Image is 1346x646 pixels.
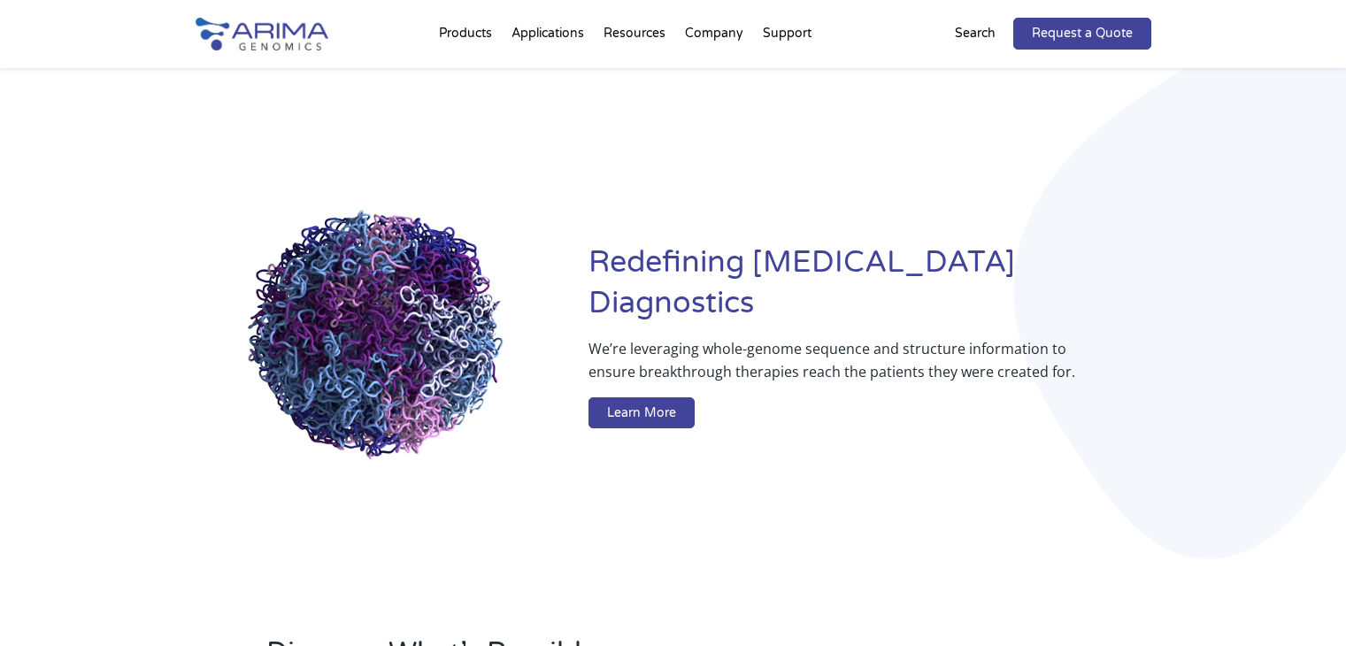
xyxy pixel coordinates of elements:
img: Arima-Genomics-logo [196,18,328,50]
a: Learn More [588,397,695,429]
a: Request a Quote [1013,18,1151,50]
p: Search [955,22,996,45]
p: We’re leveraging whole-genome sequence and structure information to ensure breakthrough therapies... [588,337,1080,397]
h1: Redefining [MEDICAL_DATA] Diagnostics [588,242,1150,337]
iframe: Chat Widget [1258,561,1346,646]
